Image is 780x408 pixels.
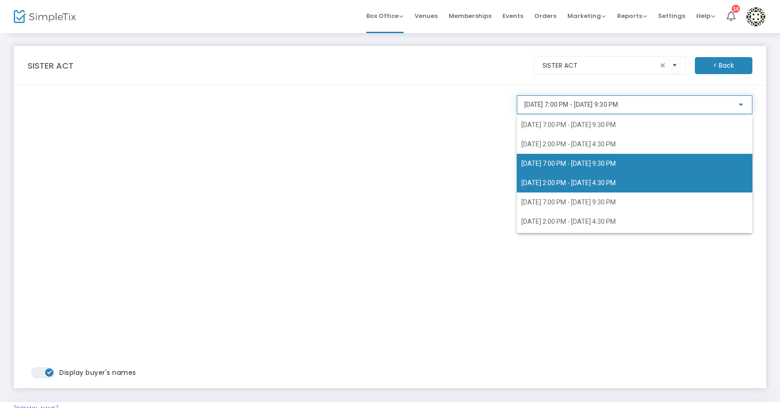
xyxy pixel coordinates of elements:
[521,121,616,128] span: [DATE] 7:00 PM - [DATE] 9:30 PM
[521,198,616,206] span: [DATE] 7:00 PM - [DATE] 9:30 PM
[521,179,616,187] span: [DATE] 2:00 PM - [DATE] 4:30 PM
[521,140,616,148] span: [DATE] 2:00 PM - [DATE] 4:30 PM
[521,218,616,225] span: [DATE] 2:00 PM - [DATE] 4:30 PM
[521,160,616,167] span: [DATE] 7:00 PM - [DATE] 9:30 PM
